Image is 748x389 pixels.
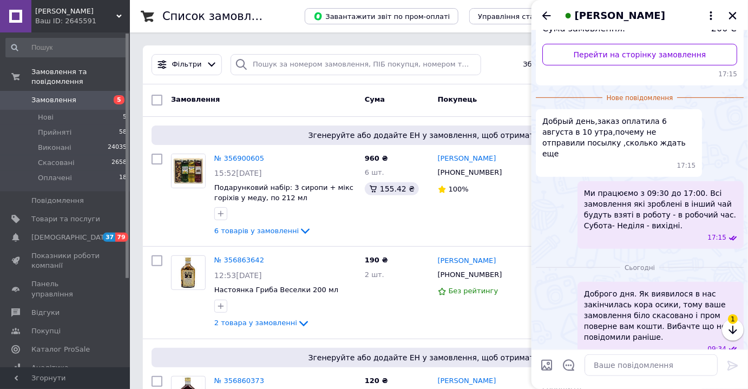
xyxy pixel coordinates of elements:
span: Каталог ProSale [31,345,90,354]
span: 2658 [111,158,127,168]
span: 17:15 11.08.2025 [707,233,726,242]
span: 17:15 11.08.2025 [542,70,737,79]
a: Подарунковий набір: 3 сиропи + мікс горіхів у меду, по 212 мл [214,183,353,202]
span: Нове повідомлення [602,94,678,103]
span: Товари та послуги [31,214,100,224]
span: Нові [38,113,54,122]
a: Фото товару [171,154,206,188]
span: 6 товарів у замовленні [214,227,299,235]
span: 6 шт. [365,168,384,176]
img: Фото товару [172,154,205,188]
span: Аналітика [31,363,69,373]
button: Управління статусами [469,8,569,24]
input: Пошук [5,38,128,57]
a: № 356900605 [214,154,264,162]
h1: Список замовлень [162,10,272,23]
button: [PERSON_NAME] [562,9,718,23]
span: Ми працюємо з 09:30 до 17:00. Всі замовлення які зроблені в інший чай будуть взяті в роботу - в р... [584,188,737,231]
a: 6 товарів у замовленні [214,227,312,235]
span: 58 [119,128,127,137]
span: Замовлення [171,95,220,103]
input: Пошук за номером замовлення, ПІБ покупця, номером телефону, Email, номером накладної [231,54,481,75]
span: Виконані [38,143,71,153]
div: 155.42 ₴ [365,182,419,195]
a: № 356863642 [214,256,264,264]
span: Збережені фільтри: [523,60,597,70]
span: 18 [119,173,127,183]
span: Покупці [31,326,61,336]
span: Згенеруйте або додайте ЕН у замовлення, щоб отримати оплату [156,130,722,141]
span: Панель управління [31,279,100,299]
span: 2 товара у замовленні [214,319,297,327]
button: Закрити [726,9,739,22]
span: Відгуки [31,308,60,318]
span: Замовлення [31,95,76,105]
span: Cума [365,95,385,103]
span: 09:34 12.08.2025 [707,345,726,354]
span: 100% [449,185,469,193]
button: Завантажити звіт по пром-оплаті [305,8,458,24]
span: Добрый день,заказ оплатила 6 августа в 10 утра,почему не отправили посылку ,сколько ждать еще [542,116,695,159]
span: Оплачені [38,173,72,183]
span: Управління статусами [478,12,561,21]
span: 79 [115,233,128,242]
span: Сьогодні [620,263,659,273]
span: 1 [728,314,738,324]
span: 960 ₴ [365,154,388,162]
div: [PHONE_NUMBER] [436,166,504,180]
span: Покупець [438,95,477,103]
span: Без рейтингу [449,287,498,295]
span: Фільтри [172,60,202,70]
span: Прийняті [38,128,71,137]
a: Настоянка Гриба Веселки 200 мл [214,286,338,294]
div: 12.08.2025 [536,262,744,273]
a: 2 товара у замовленні [214,319,310,327]
span: Замовлення та повідомлення [31,67,130,87]
a: № 356860373 [214,377,264,385]
span: Скасовані [38,158,75,168]
div: Ваш ID: 2645591 [35,16,130,26]
span: Показники роботи компанії [31,251,100,271]
a: [PERSON_NAME] [438,376,496,386]
a: [PERSON_NAME] [438,154,496,164]
span: Згенеруйте або додайте ЕН у замовлення, щоб отримати оплату [156,352,722,363]
span: Доброго дня. Як виявилося в нас закінчилась кора осики, тому ваше замовлення біло скасовано і про... [584,288,737,342]
a: Фото товару [171,255,206,290]
span: 17:15 11.08.2025 [677,161,696,170]
span: 2 шт. [365,271,384,279]
span: Хатина Травника [35,6,116,16]
span: 5 [114,95,124,104]
span: [PERSON_NAME] [575,9,665,23]
span: 12:53[DATE] [214,271,262,280]
span: Завантажити звіт по пром-оплаті [313,11,450,21]
span: 120 ₴ [365,377,388,385]
img: Фото товару [176,256,201,289]
span: 24035 [108,143,127,153]
div: [PHONE_NUMBER] [436,268,504,282]
span: 190 ₴ [365,256,388,264]
span: 15:52[DATE] [214,169,262,177]
button: Назад [540,9,553,22]
a: Перейти на сторінку замовлення [542,44,737,65]
span: Повідомлення [31,196,84,206]
span: 37 [103,233,115,242]
span: [DEMOGRAPHIC_DATA] [31,233,111,242]
button: Відкрити шаблони відповідей [562,358,576,372]
span: 5 [123,113,127,122]
a: [PERSON_NAME] [438,256,496,266]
